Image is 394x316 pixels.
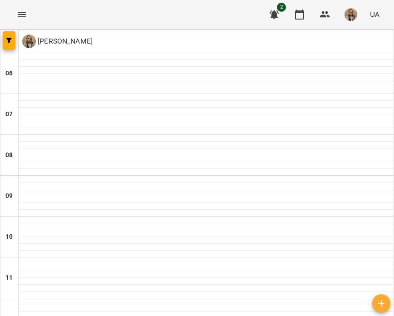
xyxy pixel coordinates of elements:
span: UA [370,10,379,19]
h6: 07 [5,109,13,119]
h6: 08 [5,150,13,160]
p: [PERSON_NAME] [36,36,93,47]
span: 2 [277,3,286,12]
button: Menu [11,4,33,25]
img: 2de22936d2bd162f862d77ab2f835e33.jpg [345,8,357,21]
h6: 06 [5,69,13,79]
h6: 09 [5,191,13,201]
button: Створити урок [372,294,390,312]
img: К [22,35,36,48]
a: К [PERSON_NAME] [22,35,93,48]
h6: 10 [5,232,13,242]
button: UA [366,6,383,23]
h6: 11 [5,273,13,283]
